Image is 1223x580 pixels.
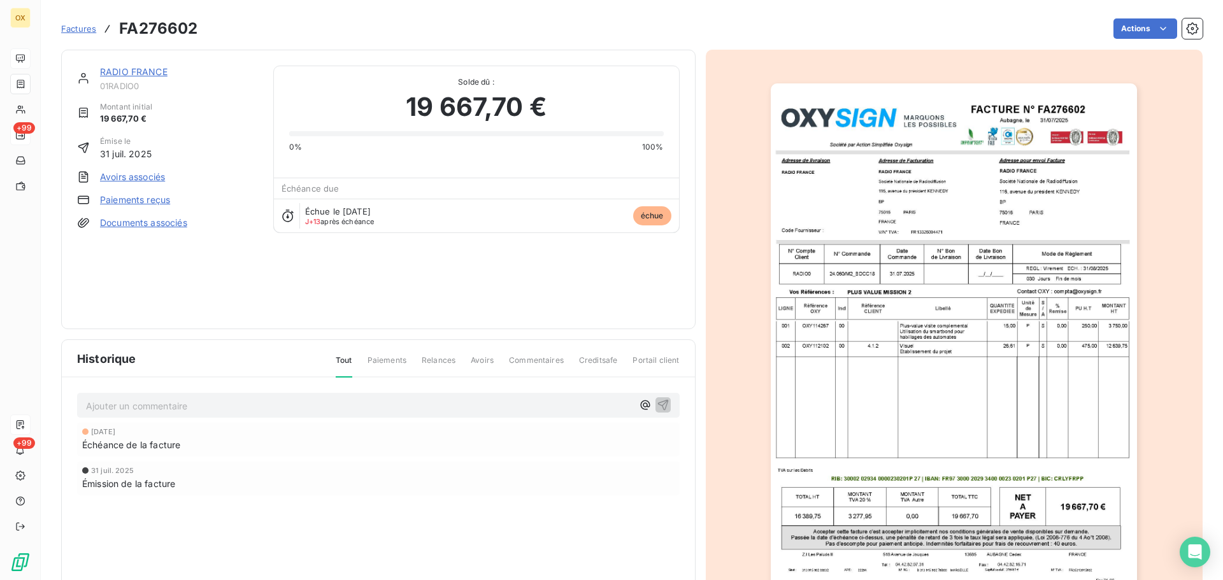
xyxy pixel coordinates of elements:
[119,17,197,40] h3: FA276602
[289,141,302,153] span: 0%
[509,355,564,376] span: Commentaires
[13,437,35,449] span: +99
[100,113,152,125] span: 19 667,70 €
[82,477,175,490] span: Émission de la facture
[305,206,371,216] span: Échue le [DATE]
[633,206,671,225] span: échue
[61,22,96,35] a: Factures
[579,355,618,376] span: Creditsafe
[61,24,96,34] span: Factures
[1180,537,1210,567] div: Open Intercom Messenger
[100,66,168,77] a: RADIO FRANCE
[13,122,35,134] span: +99
[336,355,352,378] span: Tout
[91,428,115,435] span: [DATE]
[289,76,664,88] span: Solde dû :
[100,136,152,147] span: Émise le
[406,88,547,126] span: 19 667,70 €
[10,8,31,28] div: OX
[91,467,134,474] span: 31 juil. 2025
[100,194,170,206] a: Paiements reçus
[305,217,321,226] span: J+13
[100,81,258,91] span: 01RADIO0
[100,147,152,160] span: 31 juil. 2025
[1113,18,1177,39] button: Actions
[77,350,136,367] span: Historique
[305,218,375,225] span: après échéance
[100,216,187,229] a: Documents associés
[282,183,340,194] span: Échéance due
[100,101,152,113] span: Montant initial
[422,355,455,376] span: Relances
[471,355,494,376] span: Avoirs
[100,171,165,183] a: Avoirs associés
[368,355,406,376] span: Paiements
[10,552,31,572] img: Logo LeanPay
[633,355,679,376] span: Portail client
[642,141,664,153] span: 100%
[82,438,180,451] span: Échéance de la facture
